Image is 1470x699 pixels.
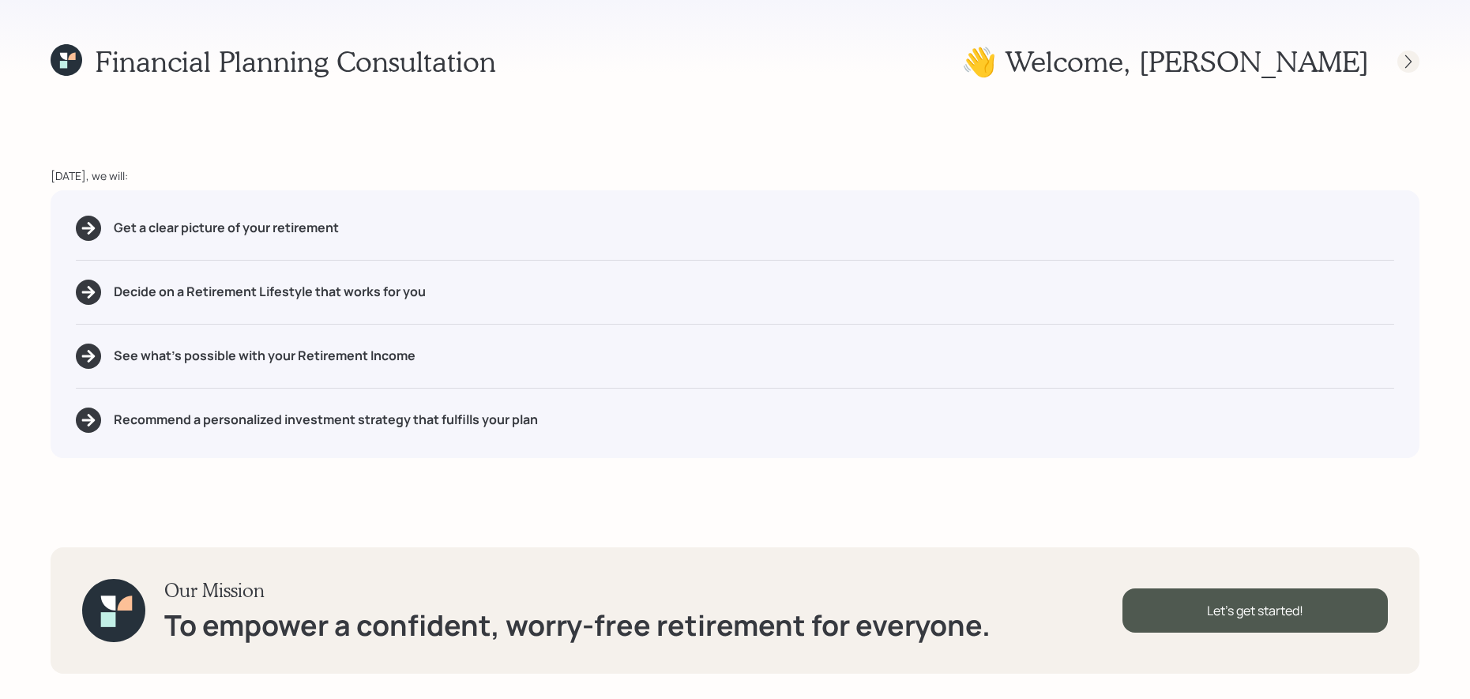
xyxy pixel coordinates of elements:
[961,44,1369,78] h1: 👋 Welcome , [PERSON_NAME]
[114,412,538,427] h5: Recommend a personalized investment strategy that fulfills your plan
[164,579,991,602] h3: Our Mission
[114,348,415,363] h5: See what's possible with your Retirement Income
[1122,588,1388,633] div: Let's get started!
[95,44,496,78] h1: Financial Planning Consultation
[114,220,339,235] h5: Get a clear picture of your retirement
[114,284,426,299] h5: Decide on a Retirement Lifestyle that works for you
[51,167,1419,184] div: [DATE], we will:
[164,608,991,642] h1: To empower a confident, worry-free retirement for everyone.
